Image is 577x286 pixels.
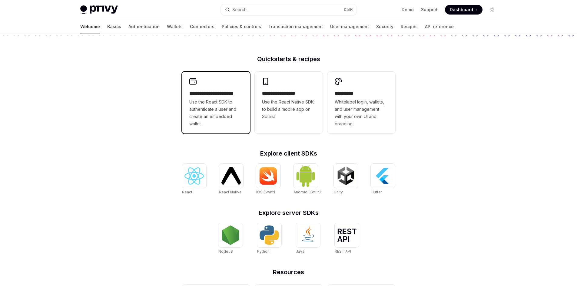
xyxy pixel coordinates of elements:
[256,190,275,194] span: iOS (Swift)
[335,249,351,254] span: REST API
[296,223,320,255] a: JavaJava
[402,7,414,13] a: Demo
[190,19,214,34] a: Connectors
[334,164,358,195] a: UnityUnity
[371,164,395,195] a: FlutterFlutter
[335,223,359,255] a: REST APIREST API
[184,167,204,185] img: React
[222,19,261,34] a: Policies & controls
[218,223,243,255] a: NodeJSNodeJS
[336,166,356,186] img: Unity
[128,19,160,34] a: Authentication
[371,190,382,194] span: Flutter
[373,166,393,186] img: Flutter
[262,98,315,120] span: Use the React Native SDK to build a mobile app on Solana.
[344,7,353,12] span: Ctrl K
[445,5,482,15] a: Dashboard
[296,249,304,254] span: Java
[401,19,418,34] a: Recipes
[259,167,278,185] img: iOS (Swift)
[221,225,240,245] img: NodeJS
[255,72,323,133] a: **** **** **** ***Use the React Native SDK to build a mobile app on Solana.
[189,98,243,127] span: Use the React SDK to authenticate a user and create an embedded wallet.
[182,269,395,275] h2: Resources
[450,7,473,13] span: Dashboard
[256,164,280,195] a: iOS (Swift)iOS (Swift)
[296,164,315,187] img: Android (Kotlin)
[221,167,241,184] img: React Native
[421,7,438,13] a: Support
[218,249,233,254] span: NodeJS
[327,72,395,133] a: **** *****Whitelabel login, wallets, and user management with your own UI and branding.
[182,210,395,216] h2: Explore server SDKs
[232,6,249,13] div: Search...
[182,150,395,156] h2: Explore client SDKs
[182,56,395,62] h2: Quickstarts & recipes
[260,225,279,245] img: Python
[293,164,321,195] a: Android (Kotlin)Android (Kotlin)
[219,190,242,194] span: React Native
[219,164,243,195] a: React NativeReact Native
[376,19,393,34] a: Security
[337,228,356,242] img: REST API
[293,190,321,194] span: Android (Kotlin)
[221,4,356,15] button: Search...CtrlK
[298,225,318,245] img: Java
[80,5,118,14] img: light logo
[182,190,192,194] span: React
[107,19,121,34] a: Basics
[425,19,454,34] a: API reference
[167,19,183,34] a: Wallets
[330,19,369,34] a: User management
[268,19,323,34] a: Transaction management
[257,249,270,254] span: Python
[182,164,206,195] a: ReactReact
[487,5,497,15] button: Toggle dark mode
[80,19,100,34] a: Welcome
[257,223,281,255] a: PythonPython
[334,190,343,194] span: Unity
[335,98,388,127] span: Whitelabel login, wallets, and user management with your own UI and branding.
